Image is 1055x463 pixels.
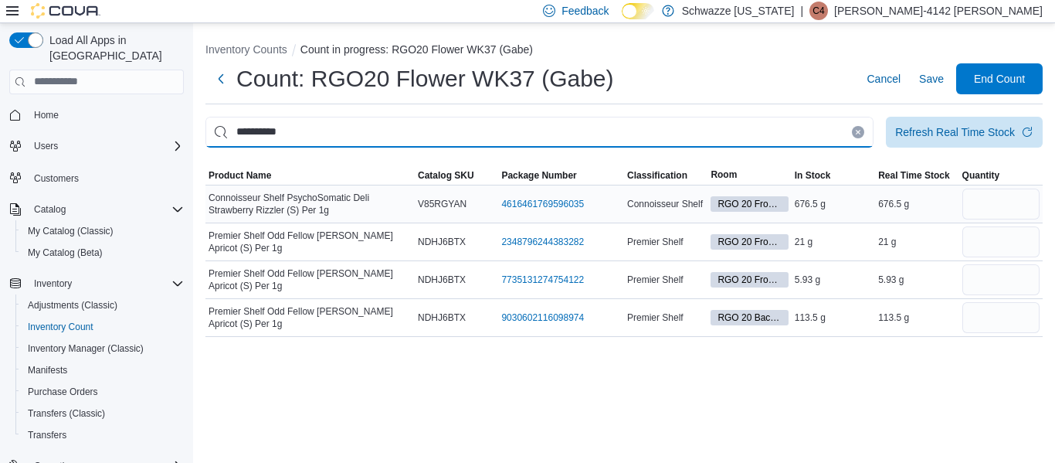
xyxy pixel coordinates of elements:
a: Home [28,106,65,124]
a: Manifests [22,361,73,380]
p: Schwazze [US_STATE] [682,2,795,20]
button: Next [205,63,236,94]
a: Transfers (Classic) [22,404,111,423]
span: Dark Mode [622,19,622,20]
a: Inventory Count [22,318,100,336]
button: Purchase Orders [15,381,190,403]
span: Catalog [28,200,184,219]
span: Users [28,137,184,155]
a: My Catalog (Classic) [22,222,120,240]
button: End Count [956,63,1043,94]
span: Customers [28,168,184,187]
span: Adjustments (Classic) [28,299,117,312]
button: My Catalog (Beta) [15,242,190,264]
button: Inventory Manager (Classic) [15,338,190,359]
span: Quantity [962,169,1000,182]
span: My Catalog (Beta) [22,243,184,262]
span: Catalog [34,203,66,216]
span: Home [34,109,59,121]
div: 113.5 g [875,308,958,327]
span: In Stock [795,169,831,182]
button: Manifests [15,359,190,381]
span: Purchase Orders [28,386,98,398]
span: Room [711,169,737,181]
button: Save [913,63,950,94]
button: Classification [624,166,707,185]
span: Transfers [28,429,66,441]
span: Premier Shelf Odd Fellow [PERSON_NAME] Apricot (S) Per 1g [209,267,412,292]
span: RGO 20 Front Room [717,235,781,249]
span: End Count [974,71,1025,87]
span: C4 [812,2,824,20]
span: Premier Shelf [627,312,684,324]
button: My Catalog (Classic) [15,220,190,242]
p: | [800,2,803,20]
button: Inventory Count [15,316,190,338]
button: Package Number [498,166,624,185]
span: Manifests [22,361,184,380]
span: RGO 20 Front Room [711,272,788,288]
span: NDHJ6BTX [418,274,466,286]
span: Inventory Manager (Classic) [28,342,144,355]
button: Users [3,135,190,157]
button: Cancel [860,63,907,94]
a: Inventory Manager (Classic) [22,339,150,358]
span: Inventory Manager (Classic) [22,339,184,358]
span: My Catalog (Classic) [28,225,114,237]
p: [PERSON_NAME]-4142 [PERSON_NAME] [834,2,1043,20]
span: Inventory Count [22,318,184,336]
input: Dark Mode [622,3,654,19]
a: Customers [28,169,85,188]
a: 9030602116098974 [501,312,584,324]
button: Catalog SKU [415,166,498,185]
span: Home [28,105,184,124]
span: Users [34,140,58,152]
button: Inventory [28,274,78,293]
span: Feedback [561,3,609,19]
button: Inventory [3,273,190,294]
button: Real Time Stock [875,166,958,185]
a: My Catalog (Beta) [22,243,109,262]
span: RGO 20 Front Room [717,273,781,287]
button: Home [3,104,190,126]
div: 113.5 g [792,308,875,327]
div: 676.5 g [875,195,958,213]
span: Connoisseur Shelf [627,198,703,210]
button: Quantity [959,166,1043,185]
img: Cova [31,3,100,19]
span: NDHJ6BTX [418,312,466,324]
span: V85RGYAN [418,198,466,210]
button: Adjustments (Classic) [15,294,190,316]
span: Load All Apps in [GEOGRAPHIC_DATA] [43,32,184,63]
span: Real Time Stock [878,169,949,182]
span: RGO 20 Back Room [711,310,788,325]
a: 2348796244383282 [501,236,584,248]
a: 4616461769596035 [501,198,584,210]
div: 21 g [792,233,875,251]
span: Manifests [28,364,67,376]
span: Classification [627,169,687,182]
span: Premier Shelf Odd Fellow [PERSON_NAME] Apricot (S) Per 1g [209,230,412,254]
a: 7735131274754122 [501,274,584,286]
span: Premier Shelf Odd Fellow [PERSON_NAME] Apricot (S) Per 1g [209,305,412,330]
span: RGO 20 Front Room [717,197,781,211]
button: Refresh Real Time Stock [886,117,1043,148]
span: Inventory [28,274,184,293]
span: My Catalog (Beta) [28,247,103,259]
button: Inventory Counts [205,43,287,56]
span: RGO 20 Front Room [711,196,788,212]
span: RGO 20 Front Room [711,234,788,250]
span: Premier Shelf [627,274,684,286]
nav: An example of EuiBreadcrumbs [205,42,1043,60]
span: Save [919,71,944,87]
div: 5.93 g [875,271,958,289]
button: Transfers [15,424,190,446]
div: Refresh Real Time Stock [895,124,1015,140]
div: Cindy-4142 Aguilar [809,2,828,20]
span: Transfers (Classic) [22,404,184,423]
h1: Count: RGO20 Flower WK37 (Gabe) [236,63,614,94]
span: Product Name [209,169,271,182]
button: Users [28,137,64,155]
span: Catalog SKU [418,169,474,182]
a: Transfers [22,426,73,444]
